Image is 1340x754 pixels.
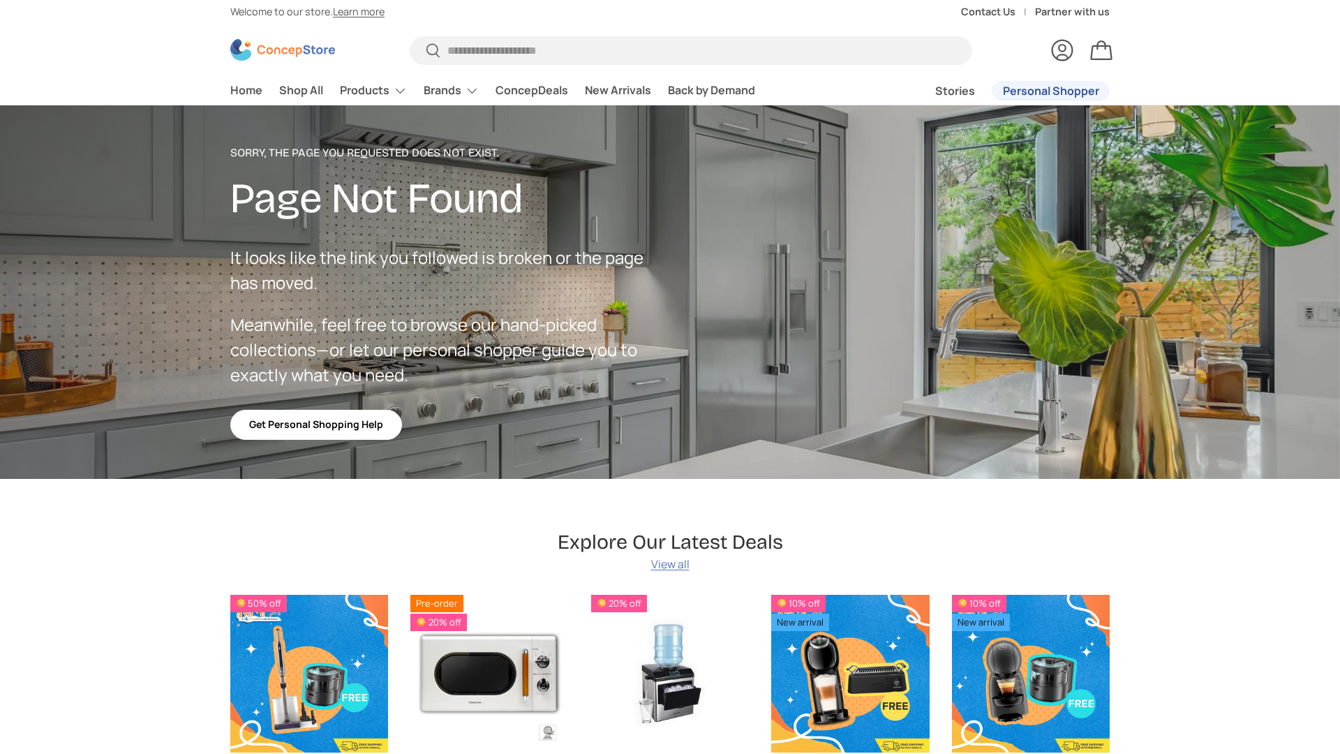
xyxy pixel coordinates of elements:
[230,39,335,61] img: ConcepStore
[410,595,463,612] span: Pre-order
[771,595,929,753] a: Nescafé Dolce Gusto Genio S Plus
[496,77,568,104] a: ConcepDeals
[230,77,262,104] a: Home
[230,4,385,20] p: Welcome to our store.
[424,77,479,105] a: Brands
[340,77,407,105] a: Products
[961,4,1035,20] a: Contact Us
[1003,85,1099,96] span: Personal Shopper
[230,245,670,295] p: It looks like the link you followed is broken or the page has moved.
[279,77,323,104] a: Shop All
[230,145,670,161] p: Sorry, the page you requested does not exist.
[668,77,755,104] a: Back by Demand
[415,77,487,105] summary: Brands
[1035,4,1110,20] a: Partner with us
[558,529,783,555] h2: Explore Our Latest Deals
[585,77,651,104] a: New Arrivals
[902,77,1110,105] nav: Secondary
[651,556,690,572] a: View all
[771,614,829,631] span: New arrival
[230,172,670,225] h2: Page Not Found
[333,5,385,18] a: Learn more
[591,595,647,612] span: 20% off
[935,77,975,105] a: Stories
[230,595,388,753] a: Shark EvoPower System IQ+ AED (CS851)
[332,77,415,105] summary: Products
[230,595,287,612] span: 50% off
[410,595,568,753] a: Condura Vintage Style 20L Microwave Oven
[591,595,749,753] a: Condura Large Capacity Ice Maker
[952,614,1010,631] span: New arrival
[230,312,670,387] p: Meanwhile, feel free to browse our hand-picked collections—or let our personal shopper guide you ...
[952,595,1110,753] a: Nescafé Dolce Gusto Piccolo XS
[410,614,466,631] span: 20% off
[952,595,1006,612] span: 10% off
[230,410,402,440] a: Get Personal Shopping Help
[992,81,1110,101] a: Personal Shopper
[771,595,826,612] span: 10% off
[230,77,755,105] nav: Primary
